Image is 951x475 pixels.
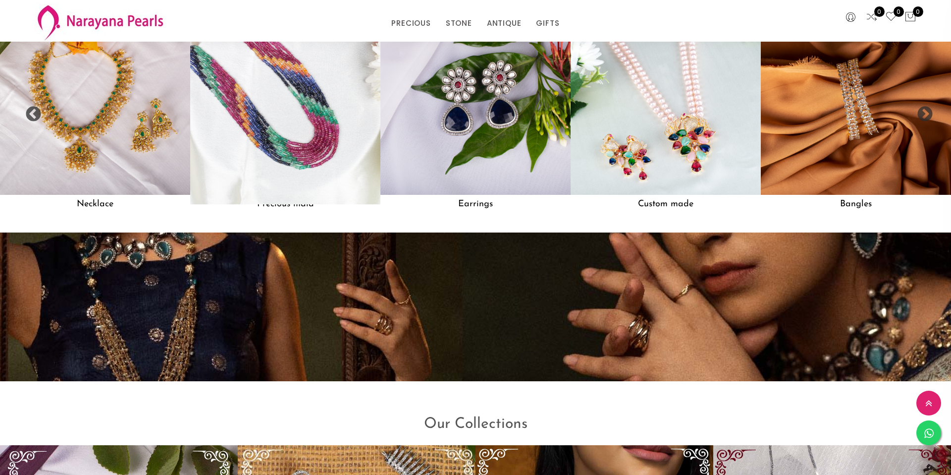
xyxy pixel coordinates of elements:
[571,195,761,214] h5: Custom made
[487,16,522,31] a: ANTIQUE
[571,4,761,195] img: Custom made
[761,4,951,195] img: Bangles
[916,106,926,116] button: Next
[391,16,430,31] a: PRECIOUS
[874,6,885,17] span: 0
[380,195,571,214] h5: Earrings
[885,11,897,24] a: 0
[380,4,571,195] img: Earrings
[904,11,916,24] button: 0
[25,106,35,116] button: Previous
[913,6,923,17] span: 0
[866,11,878,24] a: 0
[446,16,472,31] a: STONE
[536,16,559,31] a: GIFTS
[761,195,951,214] h5: Bangles
[894,6,904,17] span: 0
